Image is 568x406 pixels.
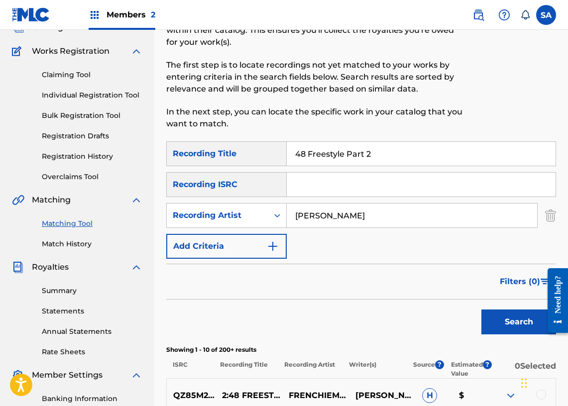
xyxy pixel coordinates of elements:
img: expand [130,369,142,381]
img: Member Settings [12,369,24,381]
img: Matching [12,194,24,206]
p: Recording Title [214,360,278,378]
span: Works Registration [32,45,110,57]
p: QZ85M2054013 [167,390,216,402]
div: User Menu [536,5,556,25]
a: Overclaims Tool [42,172,142,182]
p: Estimated Value [451,360,483,378]
img: help [498,9,510,21]
p: The Matching Tool allows Members to match to works within their catalog. This ensures you'll coll... [166,12,466,48]
iframe: Chat Widget [518,358,568,406]
a: Match History [42,239,142,249]
button: Add Criteria [166,234,287,259]
p: [PERSON_NAME] [349,390,416,402]
p: FRENCHIEMCM [282,390,349,402]
a: Matching Tool [42,218,142,229]
img: 9d2ae6d4665cec9f34b9.svg [267,240,279,252]
span: H [422,388,437,403]
img: expand [505,390,517,402]
button: Filters (0) [494,269,556,294]
span: Members [107,9,155,20]
a: Bulk Registration Tool [42,110,142,121]
a: Registration History [42,151,142,162]
div: Recording Artist [173,209,262,221]
p: 2:48 FREESTYLE [216,390,282,402]
a: Summary [42,286,142,296]
img: expand [130,194,142,206]
span: ? [483,360,492,369]
img: Top Rightsholders [89,9,101,21]
p: $ [452,390,489,402]
span: ? [435,360,444,369]
p: Source [413,360,435,378]
a: Individual Registration Tool [42,90,142,101]
span: Member Settings [32,369,103,381]
div: Help [494,5,514,25]
a: CatalogCatalog [12,21,63,33]
div: Notifications [520,10,530,20]
form: Search Form [166,141,556,339]
img: search [472,9,484,21]
img: Royalties [12,261,24,273]
a: Statements [42,306,142,316]
div: Drag [521,368,527,398]
img: expand [130,261,142,273]
p: The first step is to locate recordings not yet matched to your works by entering criteria in the ... [166,59,466,95]
iframe: Resource Center [540,260,568,340]
p: Recording Artist [278,360,342,378]
span: Royalties [32,261,69,273]
a: Public Search [468,5,488,25]
p: In the next step, you can locate the specific work in your catalog that you want to match. [166,106,466,130]
a: Registration Drafts [42,131,142,141]
img: Works Registration [12,45,25,57]
p: Writer(s) [342,360,407,378]
p: ISRC [166,360,214,378]
button: Search [481,309,556,334]
a: Claiming Tool [42,70,142,80]
img: MLC Logo [12,7,50,22]
img: Delete Criterion [545,203,556,228]
p: Showing 1 - 10 of 200+ results [166,345,556,354]
p: 0 Selected [492,360,556,378]
span: 2 [151,10,155,19]
span: Matching [32,194,71,206]
img: expand [130,45,142,57]
span: Filters ( 0 ) [500,276,540,288]
a: Rate Sheets [42,347,142,357]
a: Banking Information [42,394,142,404]
a: Annual Statements [42,326,142,337]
